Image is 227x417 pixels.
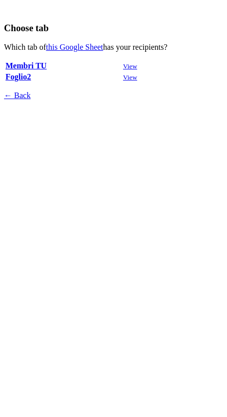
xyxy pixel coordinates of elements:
a: Membri TU [6,61,47,70]
a: View [123,61,137,70]
a: ← Back [4,91,31,100]
a: this Google Sheet [46,43,103,51]
small: View [123,73,137,81]
p: Which tab of has your recipients? [4,43,223,52]
small: View [123,62,137,70]
a: Foglio2 [6,72,31,81]
a: View [123,72,137,81]
h3: Choose tab [4,23,223,34]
